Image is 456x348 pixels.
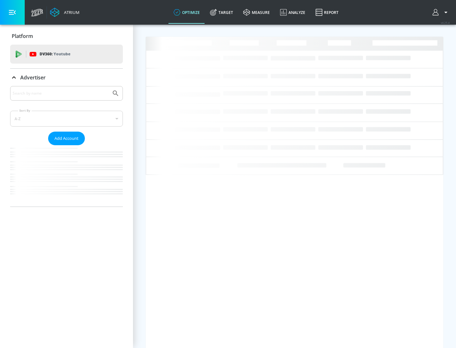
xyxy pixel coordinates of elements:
a: Atrium [50,8,79,17]
span: v 4.25.4 [441,21,450,24]
a: Report [310,1,344,24]
span: Add Account [54,135,79,142]
a: optimize [168,1,205,24]
div: Advertiser [10,86,123,207]
p: Platform [12,33,33,40]
p: Youtube [54,51,70,57]
div: DV360: Youtube [10,45,123,64]
a: Analyze [275,1,310,24]
div: Atrium [61,9,79,15]
a: Target [205,1,238,24]
div: Platform [10,27,123,45]
p: Advertiser [20,74,46,81]
div: Advertiser [10,69,123,86]
a: measure [238,1,275,24]
label: Sort By [18,109,32,113]
div: A-Z [10,111,123,127]
p: DV360: [40,51,70,58]
nav: list of Advertiser [10,145,123,207]
button: Add Account [48,132,85,145]
input: Search by name [13,89,109,97]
